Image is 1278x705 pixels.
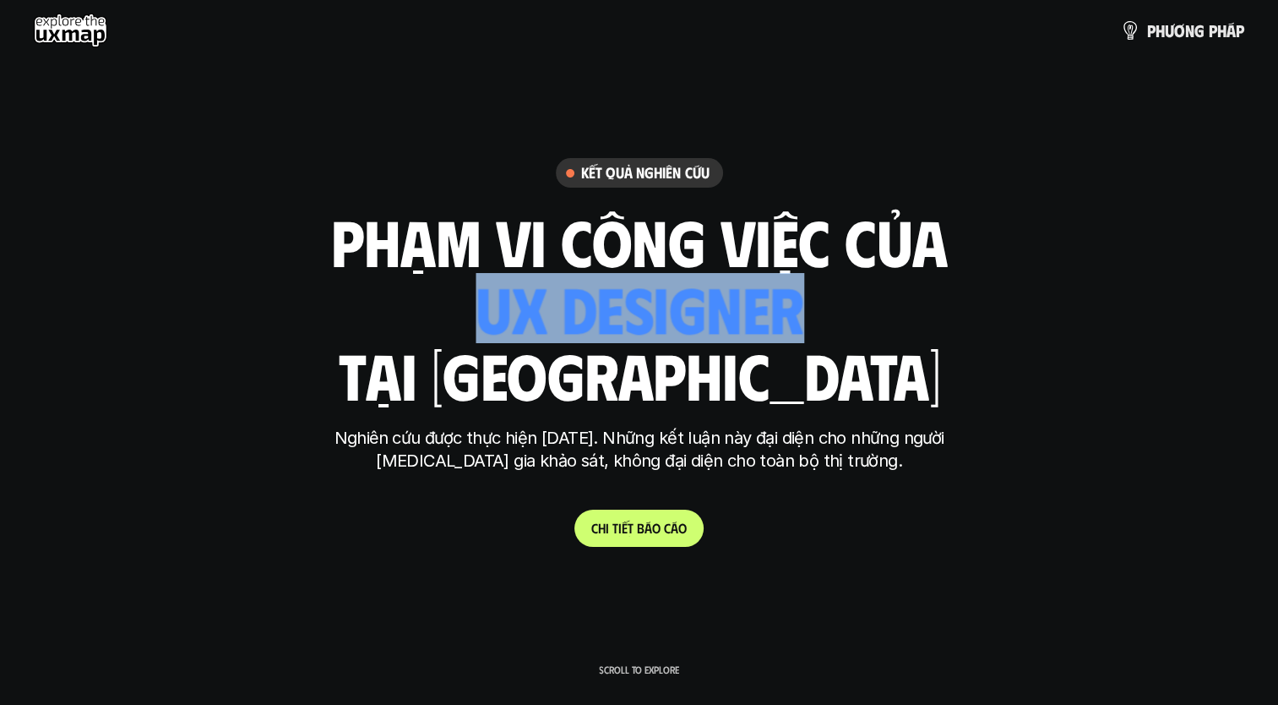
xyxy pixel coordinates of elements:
[606,520,609,536] span: i
[1120,14,1244,47] a: phươngpháp
[652,520,661,536] span: o
[671,520,678,536] span: á
[628,520,634,536] span: t
[574,510,704,547] a: Chitiếtbáocáo
[581,163,710,183] h6: Kết quả nghiên cứu
[1165,21,1174,40] span: ư
[664,520,671,536] span: c
[612,520,618,536] span: t
[591,520,598,536] span: C
[1174,21,1185,40] span: ơ
[1209,21,1217,40] span: p
[331,205,948,276] h1: phạm vi công việc của
[644,520,652,536] span: á
[618,520,622,536] span: i
[1226,21,1236,40] span: á
[678,520,687,536] span: o
[1217,21,1226,40] span: h
[637,520,644,536] span: b
[338,339,940,410] h1: tại [GEOGRAPHIC_DATA]
[598,520,606,536] span: h
[323,427,956,473] p: Nghiên cứu được thực hiện [DATE]. Những kết luận này đại diện cho những người [MEDICAL_DATA] gia ...
[1156,21,1165,40] span: h
[1185,21,1194,40] span: n
[599,664,679,675] p: Scroll to explore
[1147,21,1156,40] span: p
[622,520,628,536] span: ế
[1236,21,1244,40] span: p
[1194,21,1205,40] span: g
